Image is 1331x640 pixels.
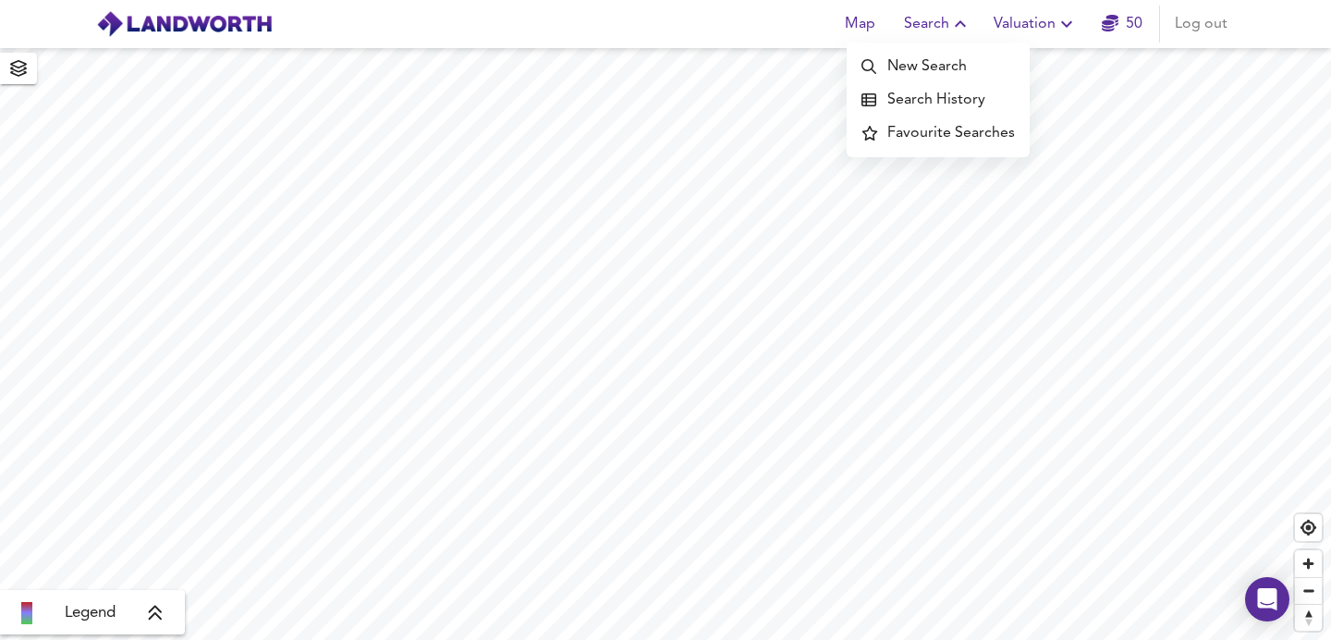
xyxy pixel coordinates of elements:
[65,602,116,624] span: Legend
[847,50,1030,83] a: New Search
[847,83,1030,117] a: Search History
[837,11,882,37] span: Map
[1245,577,1289,622] div: Open Intercom Messenger
[1167,6,1235,43] button: Log out
[986,6,1085,43] button: Valuation
[847,117,1030,150] a: Favourite Searches
[994,11,1078,37] span: Valuation
[1093,6,1152,43] button: 50
[1295,578,1322,604] span: Zoom out
[1295,550,1322,577] button: Zoom in
[96,10,273,38] img: logo
[904,11,971,37] span: Search
[1295,577,1322,604] button: Zoom out
[830,6,889,43] button: Map
[1295,514,1322,541] button: Find my location
[1102,11,1142,37] a: 50
[897,6,979,43] button: Search
[1295,605,1322,631] span: Reset bearing to north
[1295,604,1322,631] button: Reset bearing to north
[1175,11,1227,37] span: Log out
